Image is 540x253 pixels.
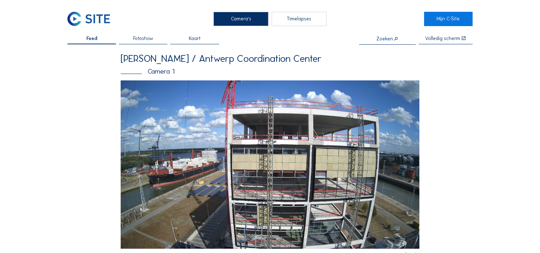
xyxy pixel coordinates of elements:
[272,12,327,26] div: Timelapses
[213,12,268,26] div: Camera's
[121,68,419,75] div: Camera 1
[121,80,419,249] img: Image
[425,36,460,41] div: Volledig scherm
[121,54,419,64] div: [PERSON_NAME] / Antwerp Coordination Center
[86,36,97,41] span: Feed
[424,12,473,26] a: Mijn C-Site
[189,36,201,41] span: Kaart
[67,12,110,26] img: C-SITE Logo
[67,12,116,26] a: C-SITE Logo
[133,36,153,41] span: Fotoshow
